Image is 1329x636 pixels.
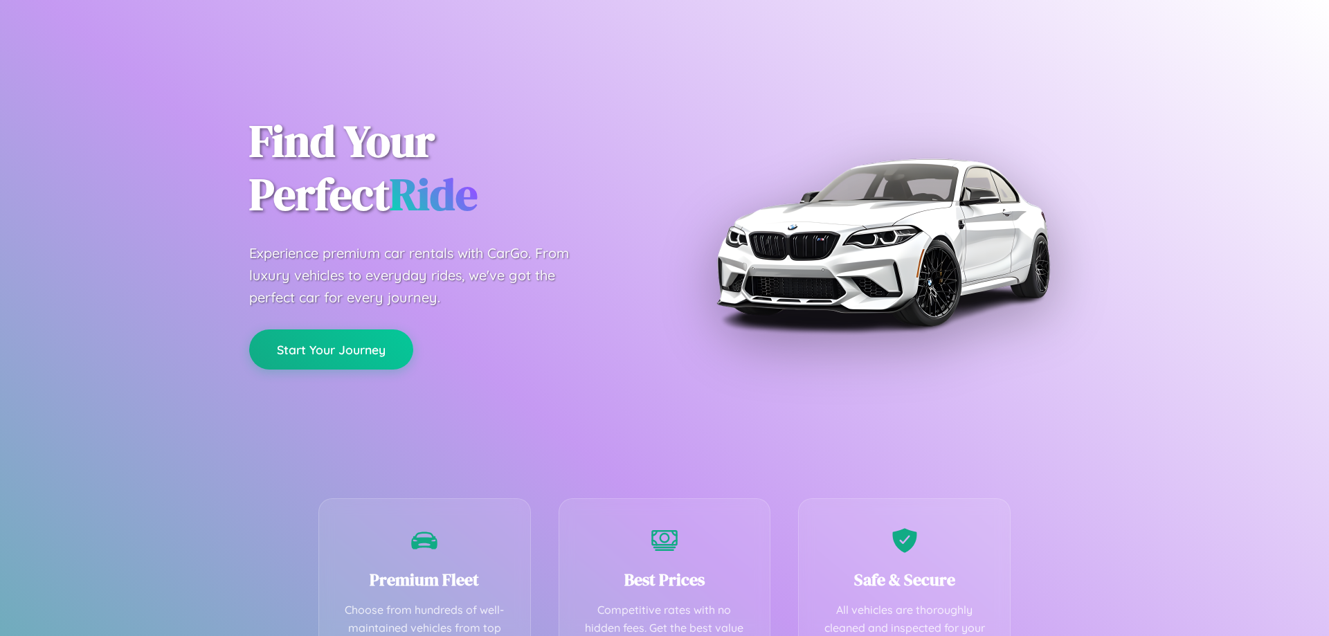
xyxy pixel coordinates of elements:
[249,115,644,221] h1: Find Your Perfect
[820,568,989,591] h3: Safe & Secure
[390,164,478,224] span: Ride
[580,568,750,591] h3: Best Prices
[340,568,509,591] h3: Premium Fleet
[249,329,413,370] button: Start Your Journey
[709,69,1056,415] img: Premium BMW car rental vehicle
[249,242,595,309] p: Experience premium car rentals with CarGo. From luxury vehicles to everyday rides, we've got the ...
